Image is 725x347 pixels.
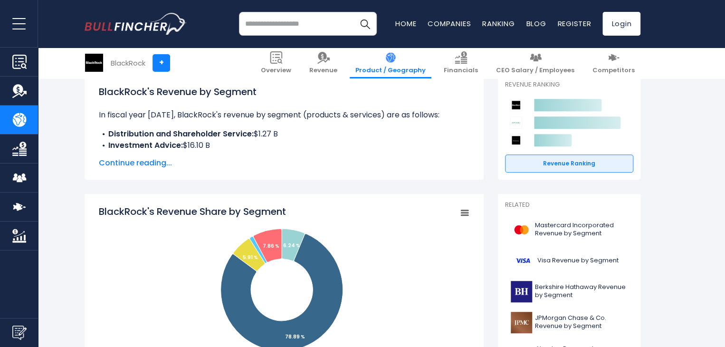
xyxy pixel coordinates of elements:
[153,54,170,72] a: +
[505,279,633,305] a: Berkshire Hathaway Revenue by Segment
[510,99,522,111] img: BlackRock competitors logo
[537,257,619,265] span: Visa Revenue by Segment
[505,217,633,243] a: Mastercard Incorporated Revenue by Segment
[111,58,145,68] div: BlackRock
[587,48,640,78] a: Competitors
[99,109,469,121] p: In fiscal year [DATE], BlackRock's revenue by segment (products & services) are as follows:
[482,19,515,29] a: Ranking
[355,67,426,75] span: Product / Geography
[99,140,469,151] li: $16.10 B
[511,281,532,302] img: BRK-B logo
[108,140,183,151] b: Investment Advice:
[505,309,633,336] a: JPMorgan Chase & Co. Revenue by Segment
[99,157,469,169] span: Continue reading...
[535,283,628,299] span: Berkshire Hathaway Revenue by Segment
[85,54,103,72] img: BLK logo
[535,314,628,330] span: JPMorgan Chase & Co. Revenue by Segment
[526,19,546,29] a: Blog
[490,48,580,78] a: CEO Salary / Employees
[510,134,522,146] img: Blackstone competitors logo
[261,67,291,75] span: Overview
[505,81,633,89] p: Revenue Ranking
[99,128,469,140] li: $1.27 B
[505,154,633,173] a: Revenue Ranking
[108,128,254,139] b: Distribution and Shareholder Service:
[353,12,377,36] button: Search
[511,219,532,241] img: MA logo
[350,48,431,78] a: Product / Geography
[243,254,258,261] tspan: 5.91 %
[428,19,471,29] a: Companies
[505,248,633,274] a: Visa Revenue by Segment
[304,48,343,78] a: Revenue
[99,205,286,218] tspan: BlackRock's Revenue Share by Segment
[592,67,635,75] span: Competitors
[511,250,534,271] img: V logo
[283,242,300,249] tspan: 6.24 %
[496,67,574,75] span: CEO Salary / Employees
[511,312,532,333] img: JPM logo
[85,13,187,35] img: bullfincher logo
[263,242,279,250] tspan: 7.86 %
[255,48,297,78] a: Overview
[395,19,416,29] a: Home
[444,67,478,75] span: Financials
[99,85,469,99] h1: BlackRock's Revenue by Segment
[85,13,187,35] a: Go to homepage
[505,201,633,209] p: Related
[309,67,337,75] span: Revenue
[285,333,305,340] tspan: 78.89 %
[602,12,640,36] a: Login
[557,19,591,29] a: Register
[438,48,484,78] a: Financials
[510,116,522,129] img: Apollo Global Management competitors logo
[535,222,628,238] span: Mastercard Incorporated Revenue by Segment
